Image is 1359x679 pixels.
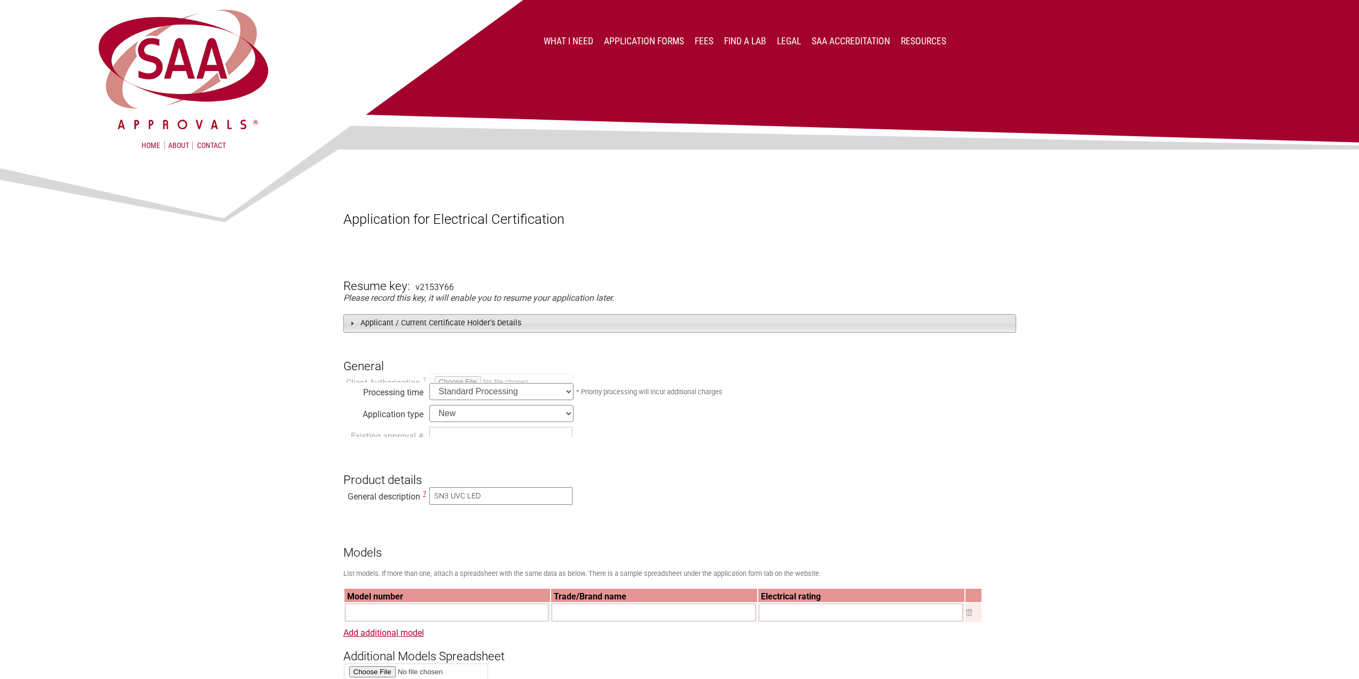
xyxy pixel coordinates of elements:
div: General description [343,489,423,500]
div: Existing approval # [343,428,423,439]
a: About [164,141,193,150]
a: Resources [901,36,946,46]
em: Please record this key, it will enable you to resume your application later. [343,293,614,303]
a: SAA Accreditation [812,36,890,46]
img: SAA Approvals [95,6,272,132]
a: What I Need [544,36,593,46]
a: Find a lab [724,36,766,46]
h3: Models [343,527,1016,559]
small: List models. If more than one, attach a spreadsheet with the same data as below. There is a sampl... [343,569,821,577]
div: Application type [343,407,423,417]
a: Legal [777,36,801,46]
div: Processing time [343,385,423,395]
a: Home [142,141,160,150]
a: Add additional model [343,628,424,638]
h3: Resume key: [343,261,410,293]
img: Remove [966,609,972,616]
h3: Additional Models Spreadsheet [343,631,1016,663]
h3: Applicant / Current Certificate Holder’s Details [343,314,1016,333]
a: Application Forms [604,36,684,46]
th: Electrical rating [758,589,964,602]
div: v2153Y66 [415,282,454,292]
div: Client Authorisation [343,375,423,386]
th: Trade/Brand name [551,589,757,602]
a: Fees [695,36,713,46]
th: Model number [344,589,551,602]
h3: General [343,341,1016,373]
small: * Priority processing will incur additional charges [576,388,722,396]
h3: Product details [343,455,1016,487]
span: This is a description of the “type” of electrical equipment being more specific than the Regulato... [423,490,426,497]
a: Contact [197,141,226,150]
span: Consultants must upload a copy of the Letter of Authorisation and Terms, Conditions and Obligatio... [423,376,426,384]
